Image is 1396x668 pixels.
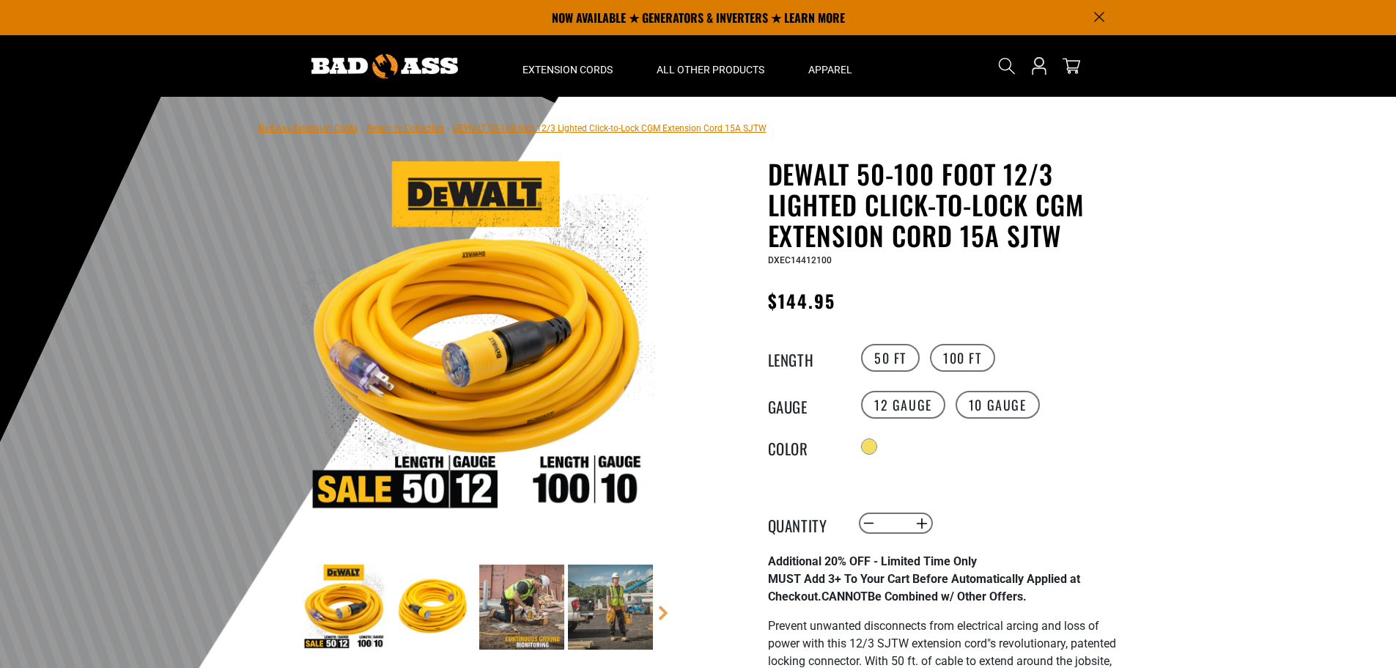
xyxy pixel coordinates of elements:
span: › [361,123,363,133]
nav: breadcrumbs [259,119,767,136]
legend: Length [768,348,841,367]
span: $144.95 [768,287,836,314]
label: 12 Gauge [861,391,945,419]
span: Extension Cords [522,63,613,76]
span: DXEC14412100 [768,255,832,265]
span: DEWALT 50-100 foot 12/3 Lighted Click-to-Lock CGM Extension Cord 15A SJTW [453,123,767,133]
legend: Gauge [768,395,841,414]
img: Bad Ass Extension Cords [311,54,458,78]
strong: Additional 20% OFF - Limited Time Only [768,554,977,568]
label: 50 FT [861,344,920,372]
summary: Extension Cords [501,35,635,97]
a: Next [656,606,671,620]
span: › [447,123,450,133]
span: CANNOT [821,590,868,603]
label: 10 Gauge [956,391,1040,419]
label: 100 FT [930,344,995,372]
label: Quantity [768,514,841,533]
legend: Color [768,437,841,456]
h1: DEWALT 50-100 foot 12/3 Lighted Click-to-Lock CGM Extension Cord 15A SJTW [768,158,1127,251]
a: Return to Collection [366,123,444,133]
span: All Other Products [657,63,764,76]
strong: MUST Add 3+ To Your Cart Before Automatically Applied at Checkout. Be Combined w/ Other Offers. [768,572,1080,603]
summary: All Other Products [635,35,786,97]
summary: Search [995,54,1019,78]
a: Bad Ass Extension Cords [259,123,358,133]
summary: Apparel [786,35,874,97]
span: Apparel [808,63,852,76]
